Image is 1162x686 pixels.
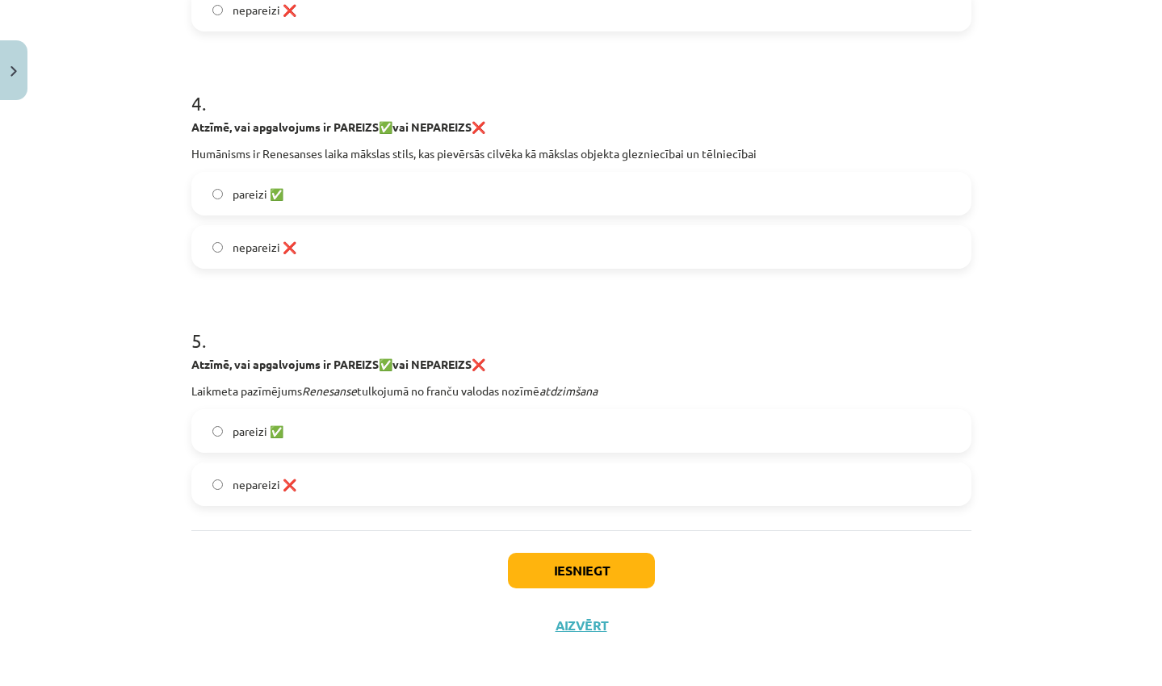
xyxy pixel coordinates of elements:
span: pareizi ✅ [233,423,283,440]
input: nepareizi ❌ [212,479,223,490]
strong: Atzīmē, vai apgalvojums ir PAREIZS [191,357,379,371]
p: Laikmeta pazīmējums tulkojumā no franču valodas nozīmē [191,383,971,399]
h1: 4 . [191,64,971,114]
img: icon-close-lesson-0947bae3869378f0d4975bcd49f059093ad1ed9edebbc8119c70593378902aed.svg [10,66,17,77]
input: pareizi ✅ [212,189,223,199]
p: ✅ ❌ [191,356,971,373]
em: atdzimšana [539,383,598,398]
p: Humānisms ir Renesanses laika mākslas stils, kas pievērsās cilvēka kā mākslas objekta glezniecība... [191,145,971,162]
input: nepareizi ❌ [212,5,223,15]
button: Aizvērt [551,617,612,634]
strong: vai NEPAREIZS [392,357,472,371]
em: Renesanse [302,383,357,398]
span: nepareizi ❌ [233,239,296,256]
strong: Atzīmē, vai apgalvojums ir PAREIZS [191,119,379,134]
button: Iesniegt [508,553,655,588]
strong: vai NEPAREIZS [392,119,472,134]
span: nepareizi ❌ [233,2,296,19]
span: pareizi ✅ [233,186,283,203]
span: nepareizi ❌ [233,476,296,493]
input: nepareizi ❌ [212,242,223,253]
h1: 5 . [191,301,971,351]
input: pareizi ✅ [212,426,223,437]
p: ✅ ❌ [191,119,971,136]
